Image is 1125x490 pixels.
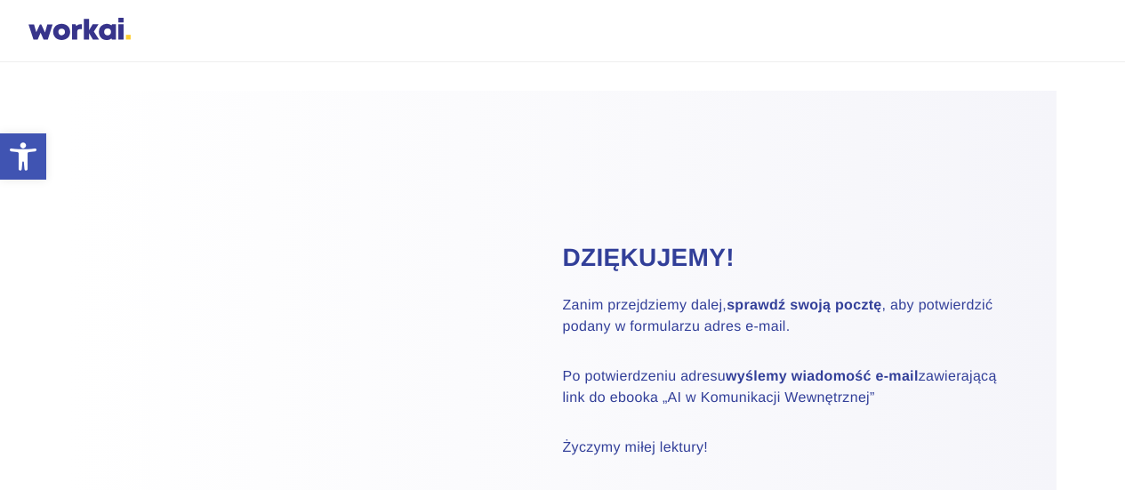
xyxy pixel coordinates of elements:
h2: Dziękujemy! [563,241,1012,275]
p: Po potwierdzeniu adresu zawierającą link do ebooka „AI w Komunikacji Wewnętrznej” [563,366,1012,409]
strong: wyślemy wiadomość e-mail [726,369,919,384]
p: Życzymy miłej lektury! [563,438,1012,459]
p: Zanim przejdziemy dalej, , aby potwierdzić podany w formularzu adres e-mail. [563,295,1012,338]
strong: sprawdź swoją pocztę [727,298,881,313]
